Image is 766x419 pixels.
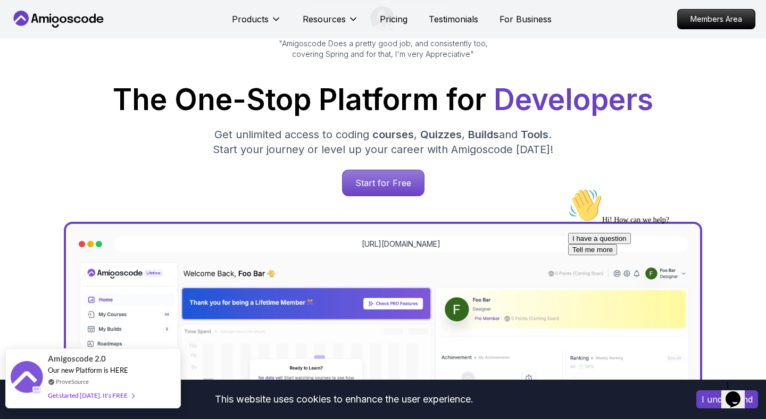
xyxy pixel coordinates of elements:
[4,49,67,60] button: I have a question
[564,184,755,371] iframe: chat widget
[494,82,653,117] span: Developers
[8,388,680,411] div: This website uses cookies to enhance the user experience.
[19,85,747,114] h1: The One-Stop Platform for
[48,353,106,365] span: Amigoscode 2.0
[204,127,562,157] p: Get unlimited access to coding , , and . Start your journey or level up your career with Amigosco...
[721,376,755,408] iframe: chat widget
[4,4,196,71] div: 👋Hi! How can we help?I have a questionTell me more
[232,13,281,34] button: Products
[429,13,478,26] a: Testimonials
[264,38,502,60] p: "Amigoscode Does a pretty good job, and consistently too, covering Spring and for that, I'm very ...
[11,361,43,396] img: provesource social proof notification image
[56,377,89,386] a: ProveSource
[4,32,105,40] span: Hi! How can we help?
[48,366,128,374] span: Our new Platform is HERE
[362,239,440,249] a: [URL][DOMAIN_NAME]
[521,128,548,141] span: Tools
[343,170,424,196] p: Start for Free
[4,4,38,38] img: :wave:
[468,128,499,141] span: Builds
[342,170,424,196] a: Start for Free
[303,13,346,26] p: Resources
[372,128,414,141] span: courses
[678,10,755,29] p: Members Area
[499,13,552,26] a: For Business
[380,13,407,26] a: Pricing
[696,390,758,408] button: Accept cookies
[4,60,53,71] button: Tell me more
[303,13,359,34] button: Resources
[677,9,755,29] a: Members Area
[48,389,134,401] div: Get started [DATE]. It's FREE
[420,128,462,141] span: Quizzes
[232,13,269,26] p: Products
